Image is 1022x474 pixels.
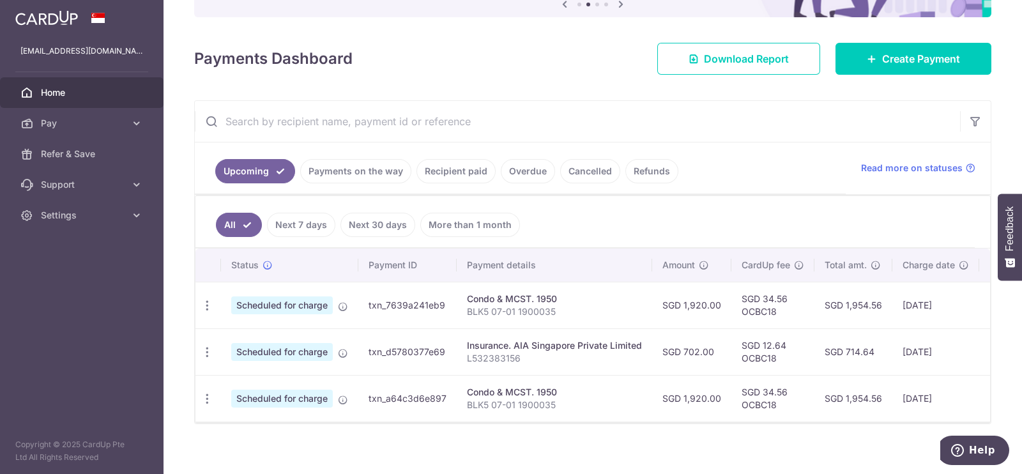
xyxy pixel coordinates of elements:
td: [DATE] [892,375,979,422]
p: BLK5 07-01 1900035 [467,399,642,411]
td: SGD 1,954.56 [814,375,892,422]
span: Create Payment [882,51,960,66]
td: SGD 34.56 OCBC18 [731,375,814,422]
span: Status [231,259,259,271]
td: SGD 34.56 OCBC18 [731,282,814,328]
span: CardUp fee [742,259,790,271]
a: Read more on statuses [861,162,975,174]
a: Payments on the way [300,159,411,183]
img: CardUp [15,10,78,26]
th: Payment details [457,248,652,282]
h4: Payments Dashboard [194,47,353,70]
span: Support [41,178,125,191]
div: Condo & MCST. 1950 [467,293,642,305]
iframe: Opens a widget where you can find more information [940,436,1009,468]
span: Download Report [704,51,789,66]
a: Upcoming [215,159,295,183]
td: [DATE] [892,328,979,375]
p: [EMAIL_ADDRESS][DOMAIN_NAME] [20,45,143,57]
a: Next 30 days [340,213,415,237]
td: SGD 714.64 [814,328,892,375]
a: Overdue [501,159,555,183]
p: BLK5 07-01 1900035 [467,305,642,318]
a: Download Report [657,43,820,75]
span: Scheduled for charge [231,343,333,361]
td: txn_a64c3d6e897 [358,375,457,422]
td: txn_7639a241eb9 [358,282,457,328]
span: Total amt. [825,259,867,271]
span: Scheduled for charge [231,390,333,408]
th: Payment ID [358,248,457,282]
a: All [216,213,262,237]
button: Feedback - Show survey [998,194,1022,280]
td: SGD 12.64 OCBC18 [731,328,814,375]
span: Feedback [1004,206,1016,251]
input: Search by recipient name, payment id or reference [195,101,960,142]
td: txn_d5780377e69 [358,328,457,375]
td: [DATE] [892,282,979,328]
span: Refer & Save [41,148,125,160]
td: SGD 1,920.00 [652,282,731,328]
div: Insurance. AIA Singapore Private Limited [467,339,642,352]
a: Recipient paid [416,159,496,183]
span: Home [41,86,125,99]
a: Cancelled [560,159,620,183]
span: Scheduled for charge [231,296,333,314]
td: SGD 1,920.00 [652,375,731,422]
span: Charge date [903,259,955,271]
span: Settings [41,209,125,222]
a: Create Payment [835,43,991,75]
a: Refunds [625,159,678,183]
a: Next 7 days [267,213,335,237]
p: L532383156 [467,352,642,365]
span: Amount [662,259,695,271]
td: SGD 702.00 [652,328,731,375]
td: SGD 1,954.56 [814,282,892,328]
span: Read more on statuses [861,162,963,174]
a: More than 1 month [420,213,520,237]
div: Condo & MCST. 1950 [467,386,642,399]
span: Pay [41,117,125,130]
